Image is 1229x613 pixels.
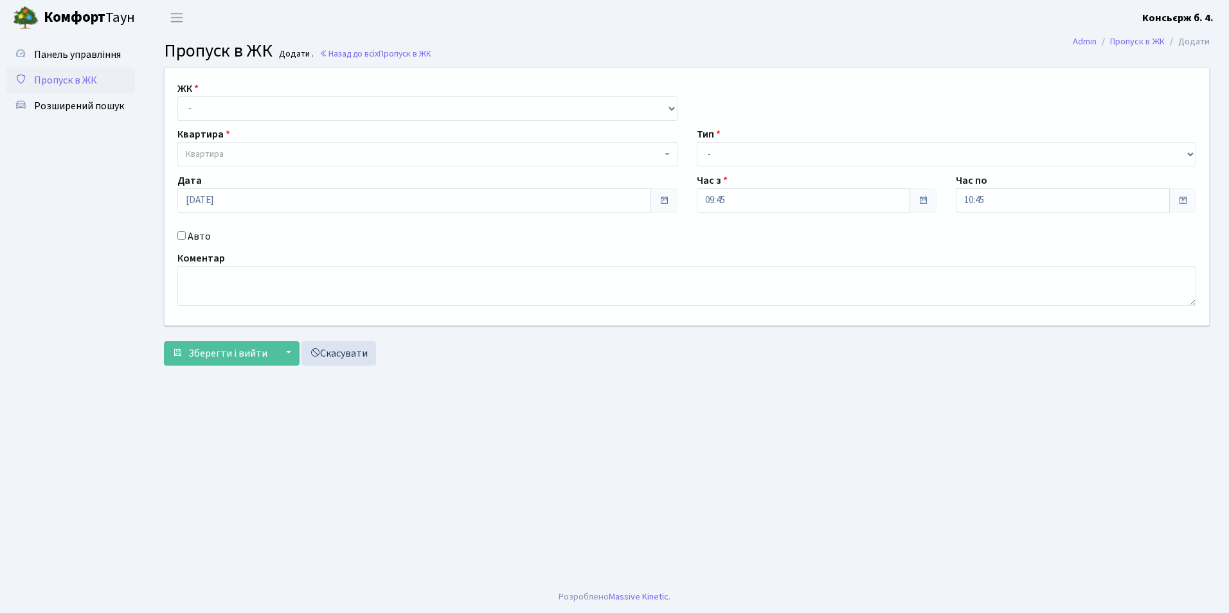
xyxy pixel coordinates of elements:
[34,99,124,113] span: Розширений пошук
[1110,35,1165,48] a: Пропуск в ЖК
[379,48,431,60] span: Пропуск в ЖК
[301,341,376,366] a: Скасувати
[186,148,224,161] span: Квартира
[13,5,39,31] img: logo.png
[697,127,721,142] label: Тип
[956,173,987,188] label: Час по
[609,590,668,603] a: Massive Kinetic
[319,48,431,60] a: Назад до всіхПропуск в ЖК
[559,590,670,604] div: Розроблено .
[164,38,273,64] span: Пропуск в ЖК
[164,341,276,366] button: Зберегти і вийти
[6,42,135,67] a: Панель управління
[1142,10,1214,26] a: Консьєрж б. 4.
[161,7,193,28] button: Переключити навігацію
[177,127,230,142] label: Квартира
[188,346,267,360] span: Зберегти і вийти
[697,173,728,188] label: Час з
[1142,11,1214,25] b: Консьєрж б. 4.
[6,93,135,119] a: Розширений пошук
[188,229,211,244] label: Авто
[44,7,105,28] b: Комфорт
[44,7,135,29] span: Таун
[177,173,202,188] label: Дата
[177,251,225,266] label: Коментар
[1165,35,1210,49] li: Додати
[1073,35,1097,48] a: Admin
[276,49,314,60] small: Додати .
[34,73,97,87] span: Пропуск в ЖК
[34,48,121,62] span: Панель управління
[1054,28,1229,55] nav: breadcrumb
[6,67,135,93] a: Пропуск в ЖК
[177,81,199,96] label: ЖК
